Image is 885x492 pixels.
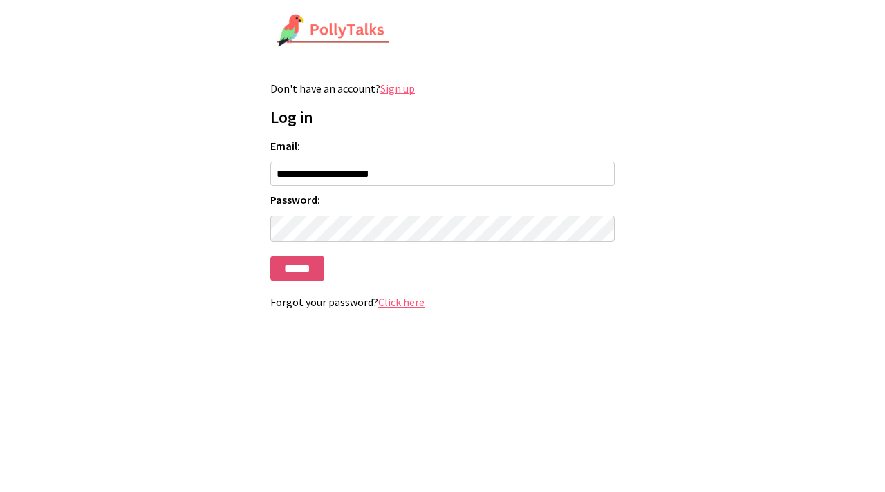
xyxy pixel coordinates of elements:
label: Email: [270,139,615,153]
p: Don't have an account? [270,82,615,95]
h1: Log in [270,106,615,128]
img: PollyTalks Logo [277,14,390,48]
label: Password: [270,193,615,207]
a: Click here [378,295,425,309]
a: Sign up [380,82,415,95]
p: Forgot your password? [270,295,615,309]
